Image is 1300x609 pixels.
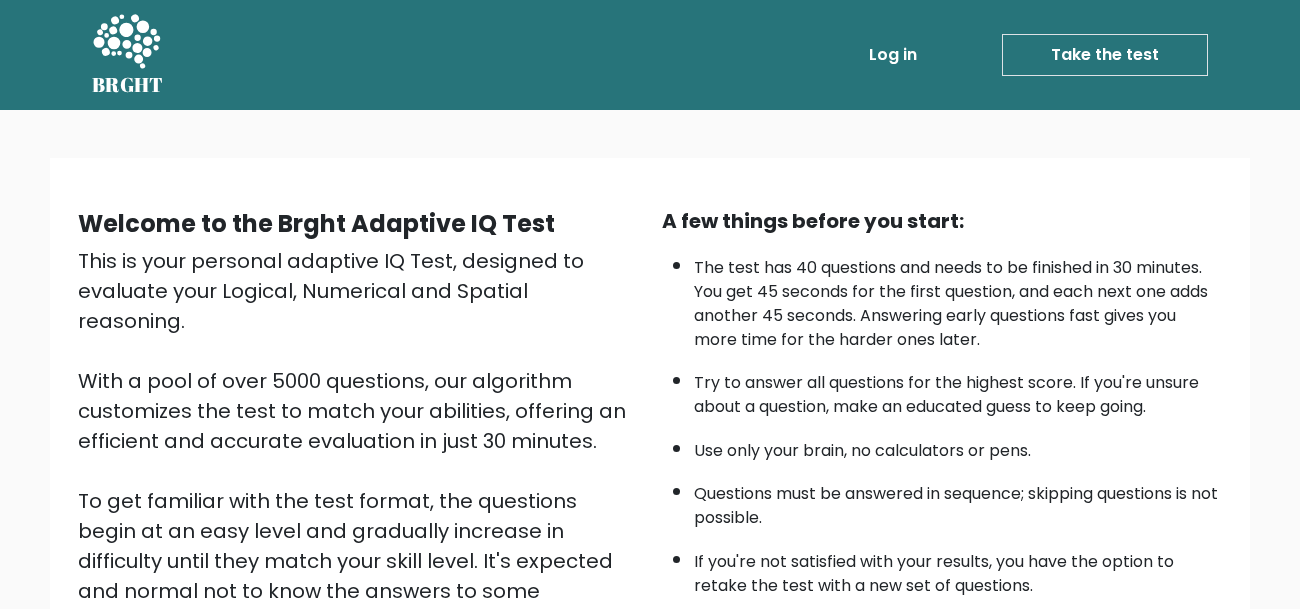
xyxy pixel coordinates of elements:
div: A few things before you start: [662,206,1222,236]
a: Log in [861,35,925,75]
h5: BRGHT [92,73,164,97]
li: Questions must be answered in sequence; skipping questions is not possible. [694,472,1222,530]
b: Welcome to the Brght Adaptive IQ Test [78,207,555,240]
a: BRGHT [92,8,164,102]
li: If you're not satisfied with your results, you have the option to retake the test with a new set ... [694,540,1222,598]
li: Use only your brain, no calculators or pens. [694,429,1222,463]
a: Take the test [1002,34,1208,76]
li: The test has 40 questions and needs to be finished in 30 minutes. You get 45 seconds for the firs... [694,246,1222,352]
li: Try to answer all questions for the highest score. If you're unsure about a question, make an edu... [694,361,1222,419]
